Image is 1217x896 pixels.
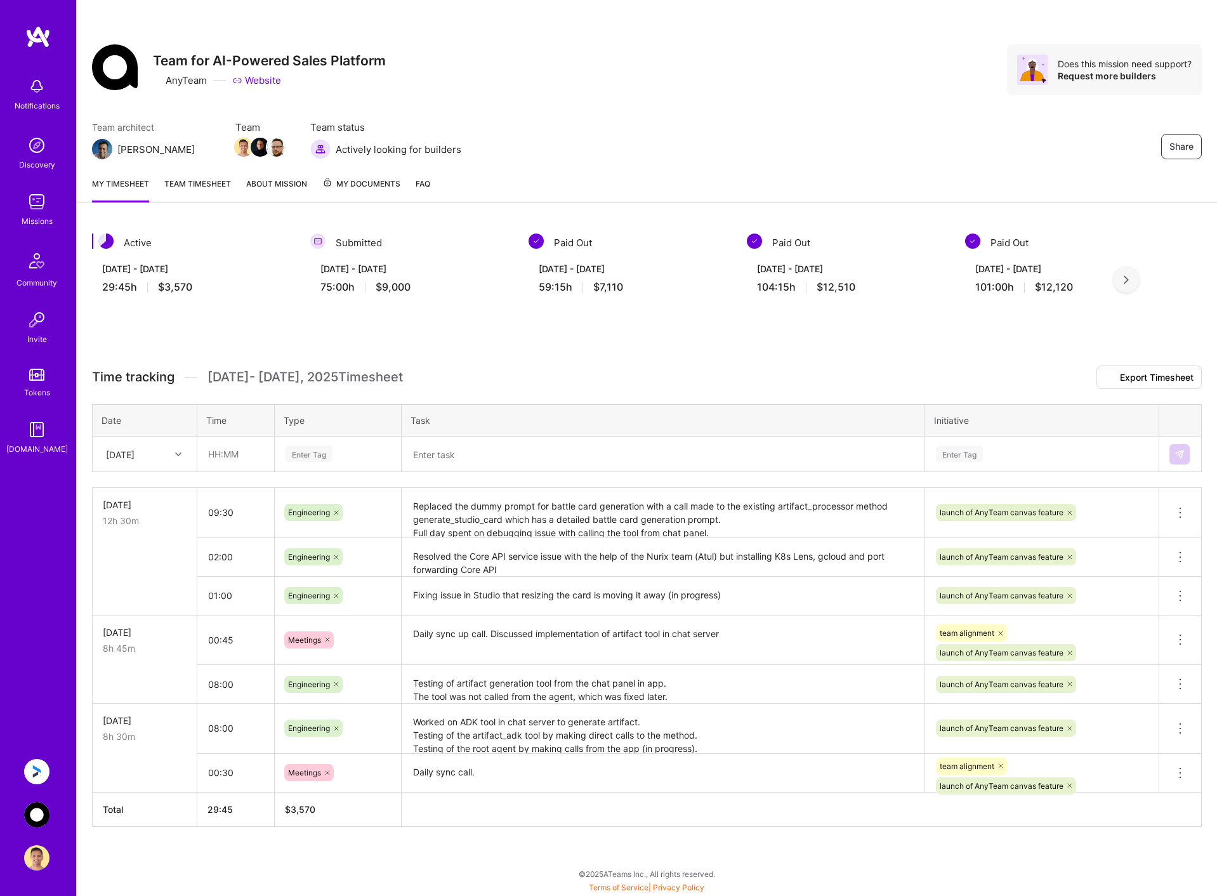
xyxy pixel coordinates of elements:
img: right [1124,275,1129,284]
h3: Team for AI-Powered Sales Platform [153,53,386,69]
img: Invite [24,307,49,333]
span: Engineering [288,591,330,600]
span: launch of AnyTeam canvas feature [940,680,1063,689]
div: Active [92,234,295,252]
img: Avatar [1017,55,1048,85]
div: Does this mission need support? [1058,58,1192,70]
img: Team Architect [92,139,112,159]
span: launch of AnyTeam canvas feature [940,781,1063,791]
div: Initiative [934,414,1150,427]
div: Missions [22,214,53,228]
div: [DATE] - [DATE] [102,262,285,275]
img: guide book [24,417,49,442]
i: icon CompanyGray [153,76,163,86]
a: About Mission [246,177,307,202]
img: Active [98,234,114,249]
div: Request more builders [1058,70,1192,82]
div: [DATE] [103,626,187,639]
th: Type [275,405,402,437]
img: Paid Out [747,234,762,249]
img: teamwork [24,189,49,214]
textarea: Worked on ADK tool in chat server to generate artifact. Testing of the artifact_adk tool by makin... [403,705,923,753]
th: Date [93,405,197,437]
div: 101:00 h [975,280,1158,294]
img: Submit [1174,449,1185,459]
input: HH:MM [198,579,273,612]
img: Team Member Avatar [251,138,270,157]
span: Meetings [288,635,321,645]
div: [DATE] [103,714,187,727]
div: 59:15 h [539,280,721,294]
img: Paid Out [965,234,980,249]
textarea: Daily sync up call. Discussed implementation of artifact tool in chat server [403,617,923,664]
div: 8h 45m [103,642,187,655]
img: Community [22,246,52,276]
textarea: Testing of artifact generation tool from the chat panel in app. The tool was not called from the ... [403,666,923,702]
a: Team Member Avatar [235,136,252,158]
div: 29:45 h [102,280,285,294]
img: discovery [24,133,49,158]
button: Export Timesheet [1096,366,1202,389]
div: [DATE] [106,447,135,461]
img: Company Logo [92,44,138,90]
span: Meetings [288,768,321,777]
th: Task [402,405,925,437]
a: Privacy Policy [653,883,704,892]
div: Paid Out [529,234,732,252]
input: HH:MM [198,437,273,471]
span: Time tracking [92,369,174,385]
div: Discovery [19,158,55,171]
img: tokens [29,369,44,381]
div: Tokens [24,386,50,399]
img: User Avatar [24,845,49,871]
th: Total [93,792,197,826]
span: Team architect [92,121,210,134]
a: Terms of Service [589,883,648,892]
input: HH:MM [198,496,273,529]
a: Team Member Avatar [268,136,285,158]
textarea: Daily sync call. [403,755,923,791]
button: Share [1161,134,1202,159]
input: HH:MM [198,711,273,745]
i: icon Mail [200,144,210,154]
a: My Documents [322,177,400,202]
textarea: Resolved the Core API service issue with the help of the Nurix team (Atul) but installing K8s Len... [403,539,923,576]
span: My Documents [322,177,400,191]
a: User Avatar [21,845,53,871]
span: launch of AnyTeam canvas feature [940,508,1063,517]
span: $7,110 [593,280,623,294]
div: [DATE] - [DATE] [757,262,940,275]
span: launch of AnyTeam canvas feature [940,552,1063,562]
div: [DATE] - [DATE] [975,262,1158,275]
textarea: Fixing issue in Studio that resizing the card is moving it away (in progress) [403,578,923,614]
div: © 2025 ATeams Inc., All rights reserved. [76,858,1217,890]
span: [DATE] - [DATE] , 2025 Timesheet [207,369,403,385]
span: Share [1169,140,1194,153]
div: Time [206,414,265,427]
img: Team Member Avatar [267,138,286,157]
a: Anguleris: BIMsmart AI MVP [21,759,53,784]
span: $ 3,570 [285,804,315,815]
span: $12,120 [1035,280,1073,294]
input: HH:MM [198,540,273,574]
a: Team Member Avatar [252,136,268,158]
span: Engineering [288,508,330,517]
span: Engineering [288,680,330,689]
div: 75:00 h [320,280,503,294]
span: Team status [310,121,461,134]
a: Website [232,74,281,87]
span: launch of AnyTeam canvas feature [940,723,1063,733]
div: [DATE] - [DATE] [539,262,721,275]
div: 8h 30m [103,730,187,743]
div: 12h 30m [103,514,187,527]
div: Paid Out [965,234,1168,252]
input: HH:MM [198,623,273,657]
div: Submitted [310,234,513,252]
input: HH:MM [198,756,273,789]
div: 104:15 h [757,280,940,294]
div: [DATE] - [DATE] [320,262,503,275]
img: AnyTeam: Team for AI-Powered Sales Platform [24,802,49,827]
textarea: Replaced the dummy prompt for battle card generation with a call made to the existing artifact_pr... [403,489,923,537]
span: Engineering [288,552,330,562]
div: Notifications [15,99,60,112]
